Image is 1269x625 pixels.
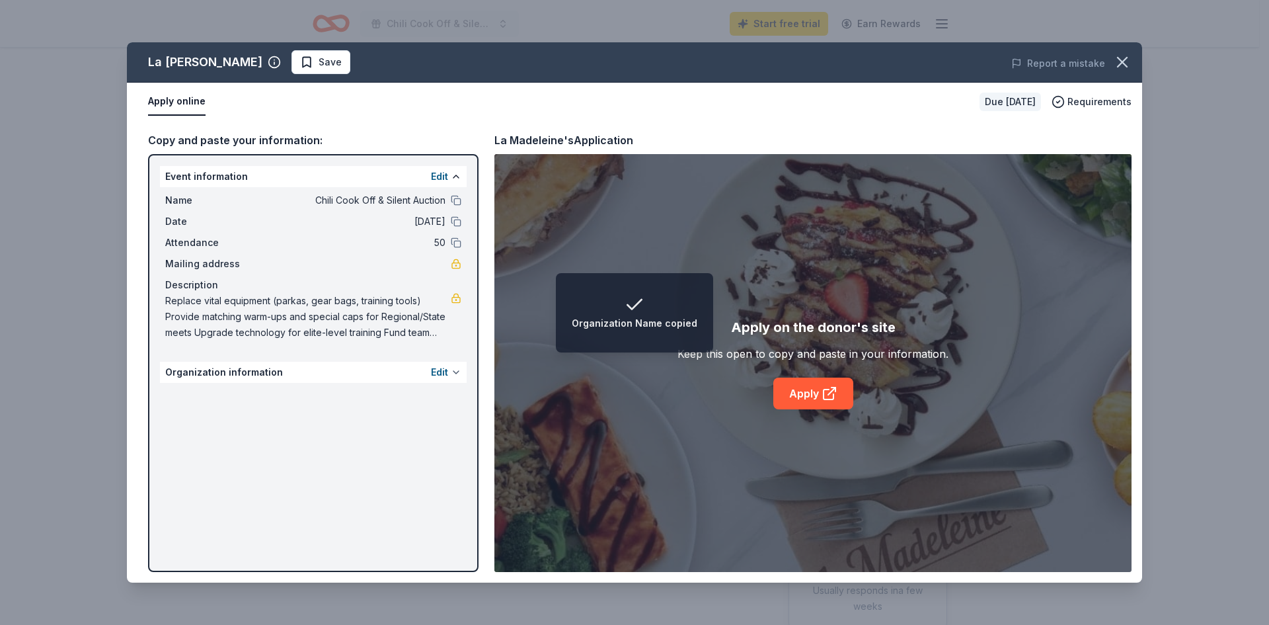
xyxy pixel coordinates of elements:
div: Organization information [160,362,467,383]
div: Keep this open to copy and paste in your information. [677,346,948,362]
a: Apply [773,378,853,409]
button: Apply online [148,88,206,116]
button: Requirements [1052,94,1132,110]
div: La [PERSON_NAME] [148,52,262,73]
div: Description [165,277,461,293]
button: Edit [431,169,448,185]
div: Copy and paste your information: [148,132,479,149]
span: Requirements [1067,94,1132,110]
button: Report a mistake [1011,56,1105,71]
span: Mailing address [165,256,254,272]
div: Organization Name copied [572,315,697,331]
span: [DATE] [254,214,445,229]
div: La Madeleine's Application [494,132,633,149]
button: Save [291,50,350,74]
span: 50 [254,235,445,251]
span: Replace vital equipment (parkas, gear bags, training tools) Provide matching warm-ups and special... [165,293,451,341]
span: Attendance [165,235,254,251]
span: Save [319,54,342,70]
span: Name [165,192,254,208]
button: Edit [431,364,448,380]
div: Apply on the donor's site [731,317,896,338]
div: Event information [160,166,467,187]
div: Due [DATE] [980,93,1041,111]
span: Chili Cook Off & Silent Auction [254,192,445,208]
span: Date [165,214,254,229]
